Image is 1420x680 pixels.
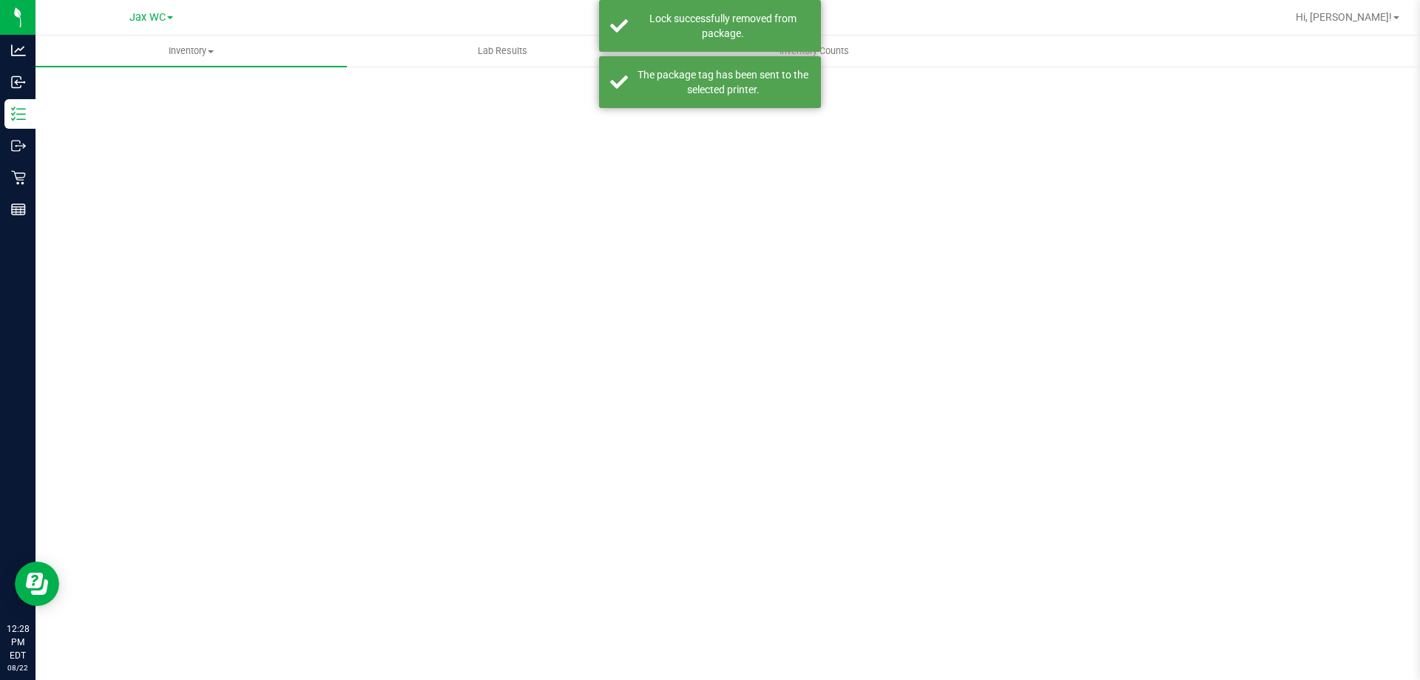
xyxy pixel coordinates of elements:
[35,44,347,58] span: Inventory
[11,43,26,58] inline-svg: Analytics
[11,75,26,90] inline-svg: Inbound
[129,11,166,24] span: Jax WC
[636,11,810,41] div: Lock successfully removed from package.
[11,202,26,217] inline-svg: Reports
[15,562,59,606] iframe: Resource center
[1296,11,1392,23] span: Hi, [PERSON_NAME]!
[11,138,26,153] inline-svg: Outbound
[458,44,547,58] span: Lab Results
[7,622,29,662] p: 12:28 PM EDT
[636,67,810,97] div: The package tag has been sent to the selected printer.
[11,170,26,185] inline-svg: Retail
[35,36,347,67] a: Inventory
[7,662,29,673] p: 08/22
[11,107,26,121] inline-svg: Inventory
[347,36,658,67] a: Lab Results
